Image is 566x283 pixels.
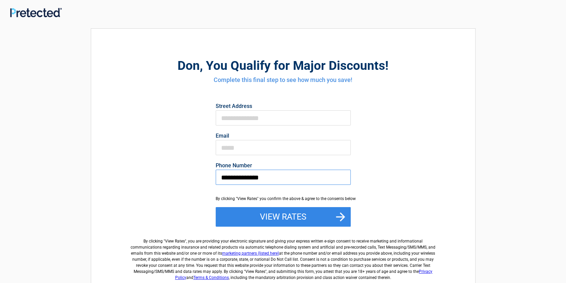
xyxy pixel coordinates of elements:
h2: , You Qualify for Major Discounts! [128,57,438,74]
label: By clicking " ", you are providing your electronic signature and giving your express written e-si... [128,233,438,281]
button: View Rates [216,207,351,227]
span: Don [178,58,200,73]
label: Email [216,133,351,139]
img: Main Logo [10,8,62,17]
a: Terms & Conditions [193,275,229,280]
div: By clicking "View Rates" you confirm the above & agree to the consents below [216,196,351,202]
label: Phone Number [216,163,351,168]
h4: Complete this final step to see how much you save! [128,76,438,84]
span: View Rates [165,239,185,244]
a: Privacy Policy [175,269,433,280]
label: Street Address [216,104,351,109]
a: marketing partners (listed here) [222,251,279,256]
